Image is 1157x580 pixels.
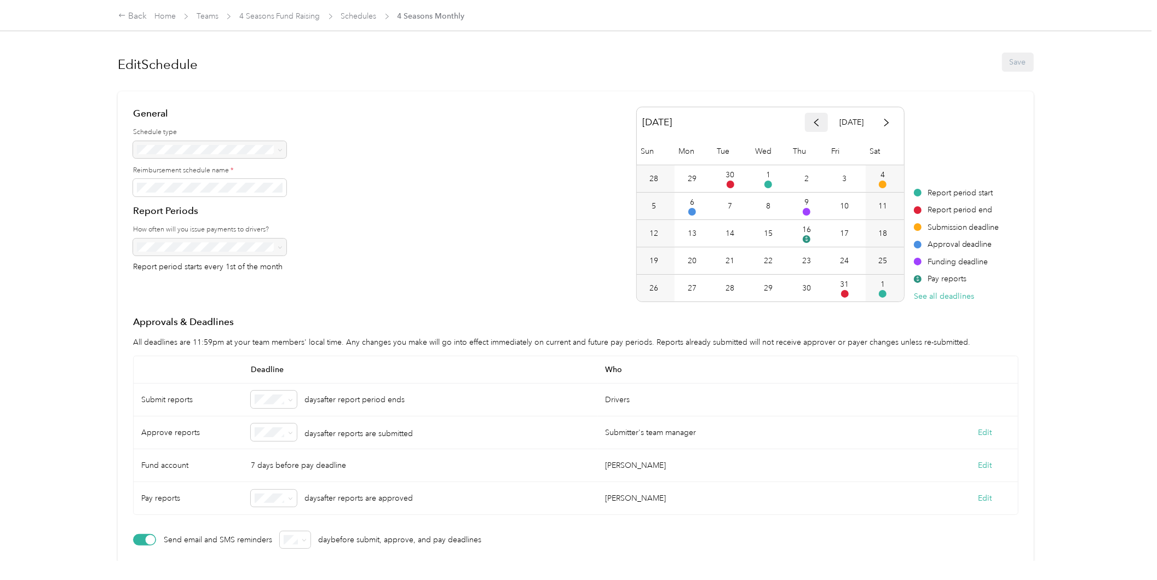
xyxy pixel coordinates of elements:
div: 14 [726,228,735,239]
div: Drivers [598,384,1018,416]
p: Send email and SMS reminders [164,528,272,551]
p: Report period starts every 1st of the month [133,263,286,271]
div: Submission deadline [914,222,999,233]
div: 1 [880,279,885,290]
div: 3 [843,173,847,184]
div: Fri [827,138,866,165]
button: Edit [978,460,992,471]
div: 21 [726,255,735,266]
div: 2 [804,173,809,184]
div: 7 [728,200,733,212]
span: Deadline [243,356,597,384]
span: Who [598,356,952,384]
div: Sun [637,138,675,165]
p: All deadlines are 11:59pm at your team members' local time. Any changes you make will go into eff... [133,337,1018,348]
div: 22 [764,255,773,266]
div: 28 [726,282,735,294]
div: 24 [841,255,849,266]
div: 13 [688,228,696,239]
div: 7 days before pay deadline [243,449,597,482]
div: 30 [726,169,735,181]
div: 12 [649,228,658,239]
div: 4 [880,169,885,181]
label: Reimbursement schedule name [133,166,286,176]
a: Teams [197,11,218,21]
div: 23 [802,255,811,266]
div: 16 [802,224,811,235]
div: 31 [841,279,849,290]
span: $ [914,275,922,283]
h4: Report Periods [133,204,286,218]
div: 1 [766,169,770,181]
p: days after reports are approved [304,492,413,504]
h1: Edit Schedule [118,51,198,78]
h4: General [133,107,286,120]
div: 8 [766,200,770,212]
div: Fund account [134,449,243,482]
div: Pay reports [914,273,999,285]
div: Tue [713,138,751,165]
a: Home [154,11,176,21]
div: 28 [649,173,658,184]
div: [PERSON_NAME] [606,460,666,471]
div: [PERSON_NAME] [606,492,666,504]
div: Mon [675,138,713,165]
div: 11 [878,200,887,212]
div: 29 [764,282,773,294]
div: Thu [790,138,828,165]
div: 15 [764,228,773,239]
p: day before submit, approve, and pay deadlines [318,534,481,546]
div: Submit reports [134,384,243,416]
div: 6 [690,196,694,208]
label: Schedule type [133,127,286,137]
div: 25 [878,255,887,266]
button: [DATE] [832,113,871,132]
div: 18 [878,228,887,239]
div: 9 [804,196,809,208]
div: 26 [649,282,658,294]
label: How often will you issue payments to drivers? [133,225,286,235]
iframe: Everlance-gr Chat Button Frame [1096,519,1157,580]
span: [DATE] [642,113,672,132]
a: Schedules [341,11,377,21]
div: Wed [751,138,790,165]
div: Approval deadline [914,239,999,250]
h4: Approvals & Deadlines [133,315,1018,329]
div: Funding deadline [914,256,999,268]
div: Report period start [914,187,999,199]
p: days after report period ends [304,394,405,405]
div: Submitter's team manager [606,427,696,438]
div: Back [118,10,147,23]
div: Report period end [914,204,999,216]
div: 19 [649,255,658,266]
div: 5 [652,200,656,212]
div: Pay reports [134,482,243,514]
span: 4 Seasons Monthly [398,10,465,22]
p: days after reports are submitted [304,425,413,439]
div: 10 [841,200,849,212]
div: 30 [802,282,811,294]
button: Edit [978,427,992,438]
div: 20 [688,255,696,266]
span: $ [803,235,810,243]
div: 17 [841,228,849,239]
a: 4 Seasons Fund Raising [239,11,320,21]
button: See all deadlines [914,291,974,302]
button: Edit [978,492,992,504]
div: 29 [688,173,696,184]
div: Sat [866,138,904,165]
div: Approve reports [134,416,243,449]
div: 27 [688,282,696,294]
